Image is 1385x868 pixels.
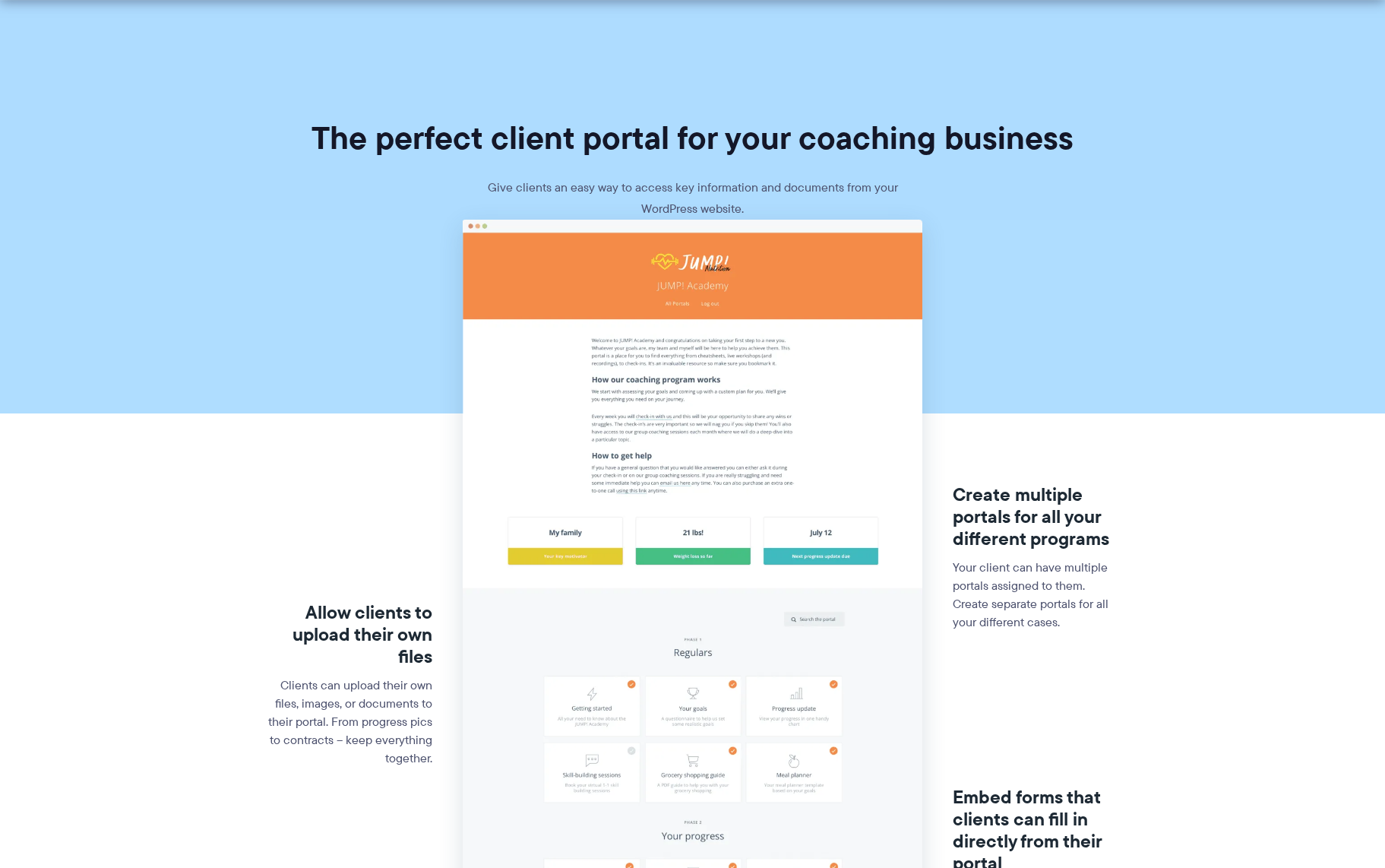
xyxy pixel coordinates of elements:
[953,559,1119,632] p: Your client can have multiple portals assigned to them. Create separate portals for all your diff...
[465,177,921,220] p: Give clients an easy way to access key information and documents from your WordPress website.
[266,676,432,768] p: Clients can upload their own files, images, or documents to their portal. From progress pics to c...
[266,602,432,667] h3: Allow clients to upload their own files
[953,484,1119,550] h3: Create multiple portals for all your different programs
